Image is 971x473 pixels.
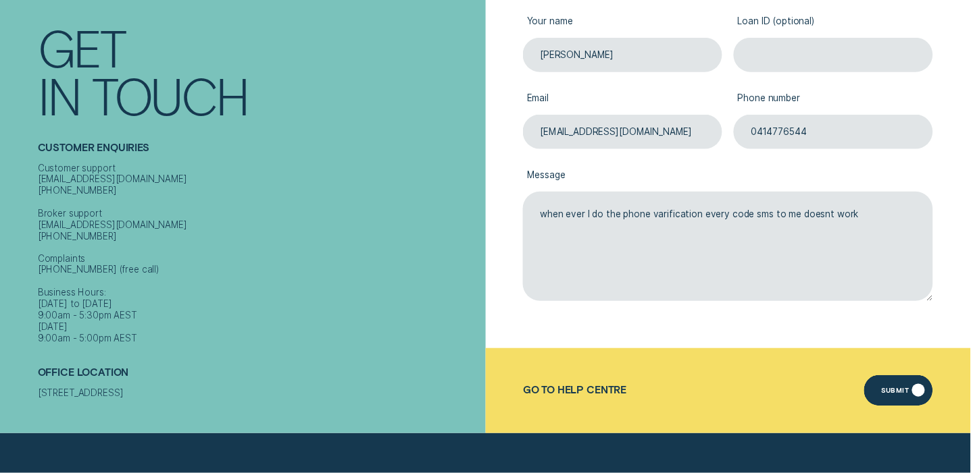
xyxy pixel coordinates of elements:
[734,6,933,38] label: Loan ID (optional)
[734,84,933,115] label: Phone number
[864,375,933,406] button: Submit
[523,192,933,301] textarea: when ever I do the phone varification every code sms to me doesnt work
[38,24,480,119] h1: Get In Touch
[38,163,480,345] div: Customer support [EMAIL_ADDRESS][DOMAIN_NAME] [PHONE_NUMBER] Broker support [EMAIL_ADDRESS][DOMAI...
[38,72,80,119] div: In
[38,388,480,399] div: [STREET_ADDRESS]
[523,385,626,397] a: Go to Help Centre
[92,72,247,119] div: Touch
[523,6,722,38] label: Your name
[38,24,125,72] div: Get
[38,367,480,387] h2: Office Location
[523,84,722,115] label: Email
[523,161,933,192] label: Message
[38,142,480,162] h2: Customer Enquiries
